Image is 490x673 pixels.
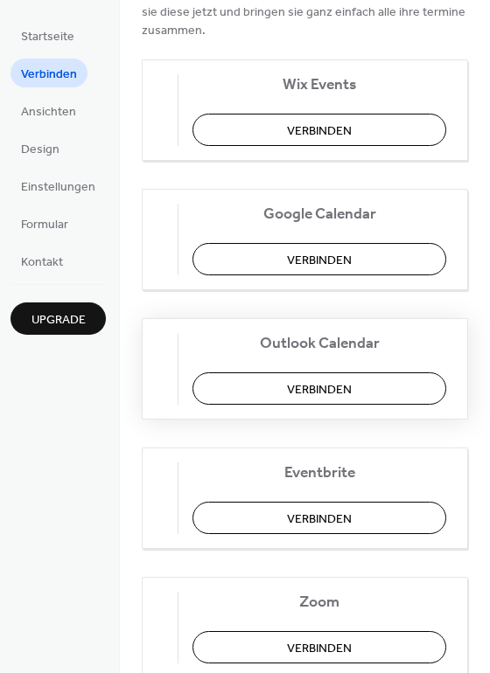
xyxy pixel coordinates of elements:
button: Verbinden [192,243,446,275]
a: Ansichten [10,96,87,125]
span: Startseite [21,28,74,46]
button: Verbinden [192,631,446,663]
span: Upgrade [31,311,86,330]
span: Zoom [192,593,446,612]
button: Verbinden [192,372,446,405]
a: Kontakt [10,246,73,275]
a: Formular [10,209,79,238]
a: Einstellungen [10,171,106,200]
a: Design [10,134,70,163]
span: Verbinden [287,640,352,658]
span: Verbinden [21,66,77,84]
button: Verbinden [192,502,446,534]
span: Verbinden [287,122,352,141]
a: Verbinden [10,59,87,87]
span: Kontakt [21,253,63,272]
button: Verbinden [192,114,446,146]
span: Verbinden [287,510,352,529]
span: Google Calendar [192,205,446,224]
span: Eventbrite [192,464,446,482]
span: Design [21,141,59,159]
span: Verbinden [287,381,352,399]
span: Wix Events [192,76,446,94]
span: Einstellungen [21,178,95,197]
span: Formular [21,216,68,234]
button: Upgrade [10,302,106,335]
a: Startseite [10,21,85,50]
span: Ansichten [21,103,76,121]
span: Outlook Calendar [192,335,446,353]
span: Verbinden [287,252,352,270]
